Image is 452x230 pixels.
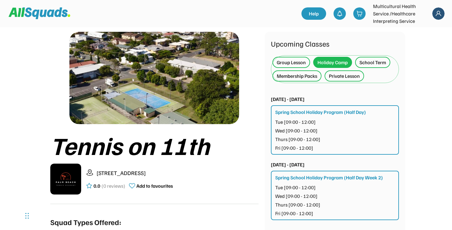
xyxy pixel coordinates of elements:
div: Tue [09:00 - 12:00] [275,184,316,191]
div: [STREET_ADDRESS] [97,169,259,177]
img: 1000017423.png [69,32,239,124]
div: Membership Packs [277,72,317,80]
div: 0.0 [93,182,100,190]
div: Wed [09:00 - 12:00] [275,192,317,200]
div: [DATE] - [DATE] [271,95,305,103]
img: Squad%20Logo.svg [9,7,70,19]
div: (0 reviews) [102,182,125,190]
div: [DATE] - [DATE] [271,161,305,168]
div: Tue [09:00 - 12:00] [275,118,316,126]
img: Frame%2018.svg [432,7,445,20]
div: Spring School Holiday Program (Half Day) [275,108,366,116]
img: IMG_2979.png [50,164,81,194]
div: Tennis on 11th [50,132,259,159]
div: Spring School Holiday Program (Half Day Week 2) [275,174,383,181]
div: Wed [09:00 - 12:00] [275,127,317,134]
div: Private Lesson [329,72,360,80]
div: School Term [359,59,386,66]
a: Help [301,7,326,20]
div: Upcoming Classes [271,38,399,49]
div: Fri [09:00 - 12:00] [275,144,313,152]
div: Fri [09:00 - 12:00] [275,210,313,217]
div: Thurs [09:00 - 12:00] [275,136,320,143]
img: bell-03%20%281%29.svg [337,10,343,17]
div: Squad Types Offered: [50,216,121,228]
div: Add to favourites [136,182,173,190]
img: shopping-cart-01%20%281%29.svg [356,10,363,17]
div: Multicultural Health Service /Healthcare Interpreting Service [373,2,429,25]
div: Group Lesson [277,59,306,66]
div: Thurs [09:00 - 12:00] [275,201,320,208]
div: Holiday Camp [317,59,348,66]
